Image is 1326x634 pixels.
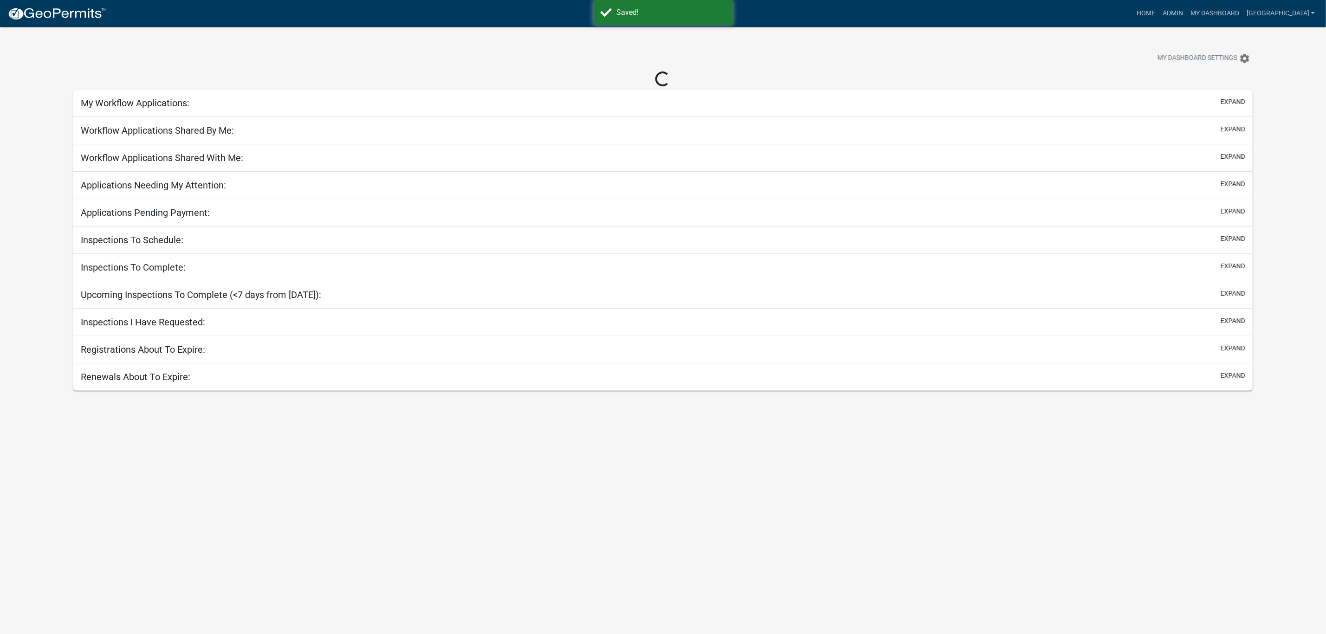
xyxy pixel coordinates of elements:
button: expand [1221,343,1245,353]
button: expand [1221,152,1245,162]
button: expand [1221,234,1245,244]
a: Admin [1159,5,1187,22]
button: expand [1221,97,1245,107]
button: expand [1221,261,1245,271]
a: [GEOGRAPHIC_DATA] [1243,5,1319,22]
button: expand [1221,289,1245,298]
button: expand [1221,316,1245,326]
button: expand [1221,124,1245,134]
div: Saved! [617,7,726,18]
h5: Upcoming Inspections To Complete (<7 days from [DATE]): [81,289,321,300]
h5: Inspections I Have Requested: [81,317,205,328]
h5: Inspections To Complete: [81,262,186,273]
h5: Applications Needing My Attention: [81,180,226,191]
h5: Applications Pending Payment: [81,207,210,218]
button: expand [1221,207,1245,216]
i: settings [1239,53,1250,64]
button: expand [1221,371,1245,381]
h5: Registrations About To Expire: [81,344,205,355]
a: My Dashboard [1187,5,1243,22]
h5: Inspections To Schedule: [81,234,183,246]
h5: Workflow Applications Shared With Me: [81,152,243,163]
button: My Dashboard Settingssettings [1150,49,1258,67]
h5: My Workflow Applications: [81,97,189,109]
h5: Renewals About To Expire: [81,371,190,382]
span: My Dashboard Settings [1158,53,1237,64]
a: Home [1133,5,1159,22]
h5: Workflow Applications Shared By Me: [81,125,234,136]
button: expand [1221,179,1245,189]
